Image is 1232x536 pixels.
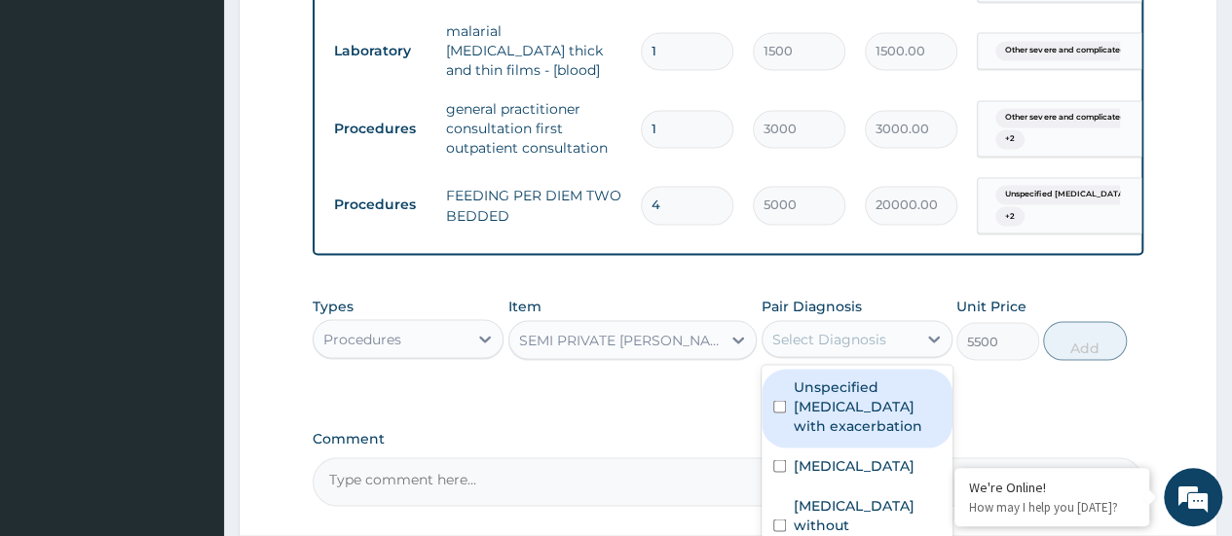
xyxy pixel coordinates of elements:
[969,499,1135,516] p: How may I help you today?
[1043,321,1126,360] button: Add
[436,89,631,167] td: general practitioner consultation first outpatient consultation
[995,41,1148,60] span: Other severe and complicated P...
[323,329,401,348] div: Procedures
[324,111,436,147] td: Procedures
[101,109,327,134] div: Chat with us now
[113,150,269,346] span: We're online!
[436,12,631,89] td: malarial [MEDICAL_DATA] thick and thin films - [blood]
[762,296,862,315] label: Pair Diagnosis
[436,176,631,234] td: FEEDING PER DIEM TWO BEDDED
[36,97,79,146] img: d_794563401_company_1708531726252_794563401
[995,206,1025,226] span: + 2
[995,129,1025,149] span: + 2
[772,329,886,348] div: Select Diagnosis
[508,296,541,315] label: Item
[794,376,941,435] label: Unspecified [MEDICAL_DATA] with exacerbation
[324,187,436,223] td: Procedures
[794,455,915,475] label: [MEDICAL_DATA]
[969,479,1135,496] div: We're Online!
[10,341,371,410] textarea: Type your message and hit 'Enter'
[313,298,354,314] label: Types
[995,185,1189,204] span: Unspecified [MEDICAL_DATA] with exacer...
[519,330,724,349] div: SEMI PRIVATE [PERSON_NAME] TWO BEDDED
[956,296,1027,315] label: Unit Price
[324,33,436,69] td: Laboratory
[319,10,366,56] div: Minimize live chat window
[313,430,1143,447] label: Comment
[995,108,1148,127] span: Other severe and complicated P...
